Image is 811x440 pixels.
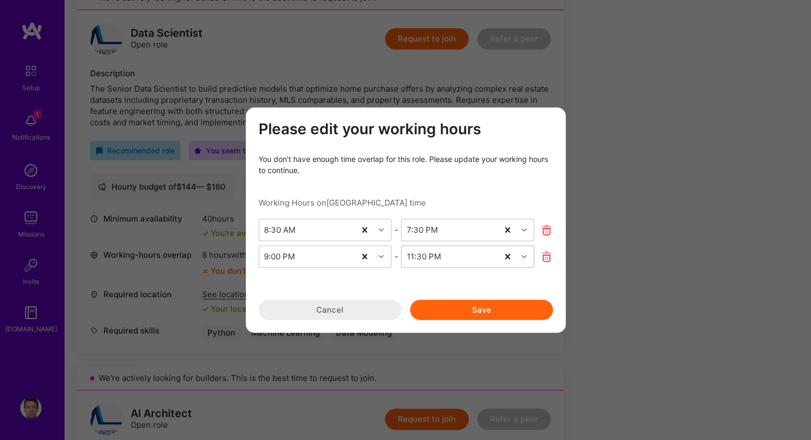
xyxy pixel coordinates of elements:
[521,254,527,259] i: icon Chevron
[259,153,553,175] div: You don’t have enough time overlap for this role. Please update your working hours to continue.
[264,224,295,235] div: 8:30 AM
[379,227,384,232] i: icon Chevron
[264,251,295,262] div: 9:00 PM
[521,227,527,232] i: icon Chevron
[391,251,401,262] div: -
[407,251,441,262] div: 11:30 PM
[407,224,438,235] div: 7:30 PM
[259,299,402,320] button: Cancel
[379,254,384,259] i: icon Chevron
[391,224,401,235] div: -
[410,299,553,320] button: Save
[259,120,553,138] h3: Please edit your working hours
[259,197,553,208] div: Working Hours on [GEOGRAPHIC_DATA] time
[246,108,566,333] div: modal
